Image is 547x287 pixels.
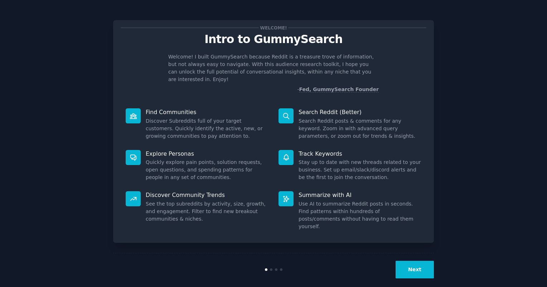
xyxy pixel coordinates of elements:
[299,150,421,157] p: Track Keywords
[146,108,268,116] p: Find Communities
[146,200,268,223] dd: See the top subreddits by activity, size, growth, and engagement. Filter to find new breakout com...
[299,191,421,199] p: Summarize with AI
[146,191,268,199] p: Discover Community Trends
[146,150,268,157] p: Explore Personas
[299,159,421,181] dd: Stay up to date with new threads related to your business. Set up email/slack/discord alerts and ...
[259,24,288,32] span: Welcome!
[299,108,421,116] p: Search Reddit (Better)
[146,117,268,140] dd: Discover Subreddits full of your target customers. Quickly identify the active, new, or growing c...
[299,200,421,230] dd: Use AI to summarize Reddit posts in seconds. Find patterns within hundreds of posts/comments with...
[146,159,268,181] dd: Quickly explore pain points, solution requests, open questions, and spending patterns for people ...
[396,261,434,278] button: Next
[168,53,379,83] p: Welcome! I built GummySearch because Reddit is a treasure trove of information, but not always ea...
[121,33,426,46] p: Intro to GummySearch
[299,86,379,93] a: Fed, GummySearch Founder
[299,117,421,140] dd: Search Reddit posts & comments for any keyword. Zoom in with advanced query parameters, or zoom o...
[297,86,379,93] div: -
